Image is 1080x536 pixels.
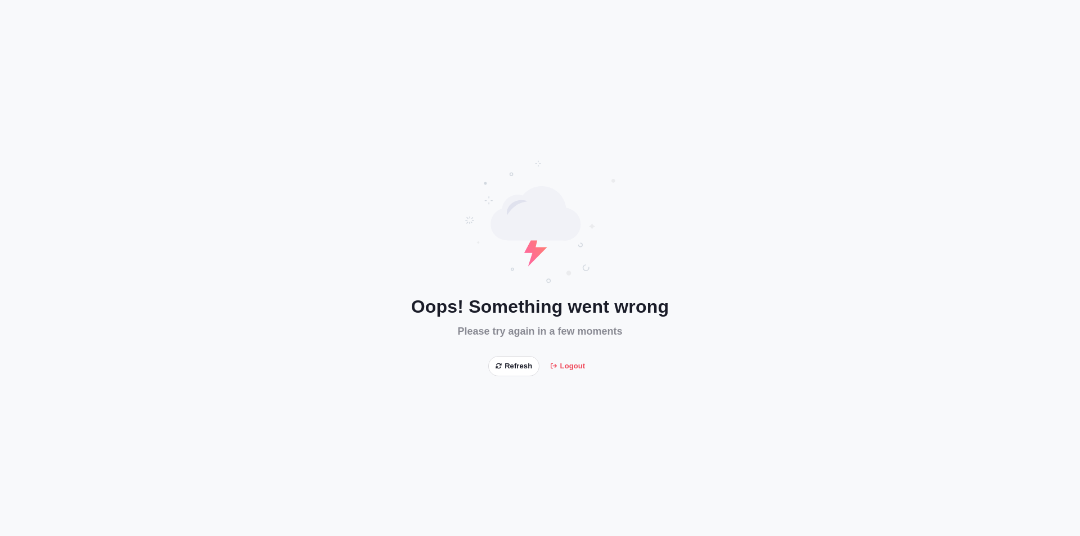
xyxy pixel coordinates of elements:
button: Logout [544,356,590,376]
span: Oops! Something went wrong [420,293,660,320]
span: Refresh [497,361,533,372]
button: Refresh [490,356,540,376]
span: Please try again in a few moments [465,325,615,338]
span: Logout [551,361,583,372]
